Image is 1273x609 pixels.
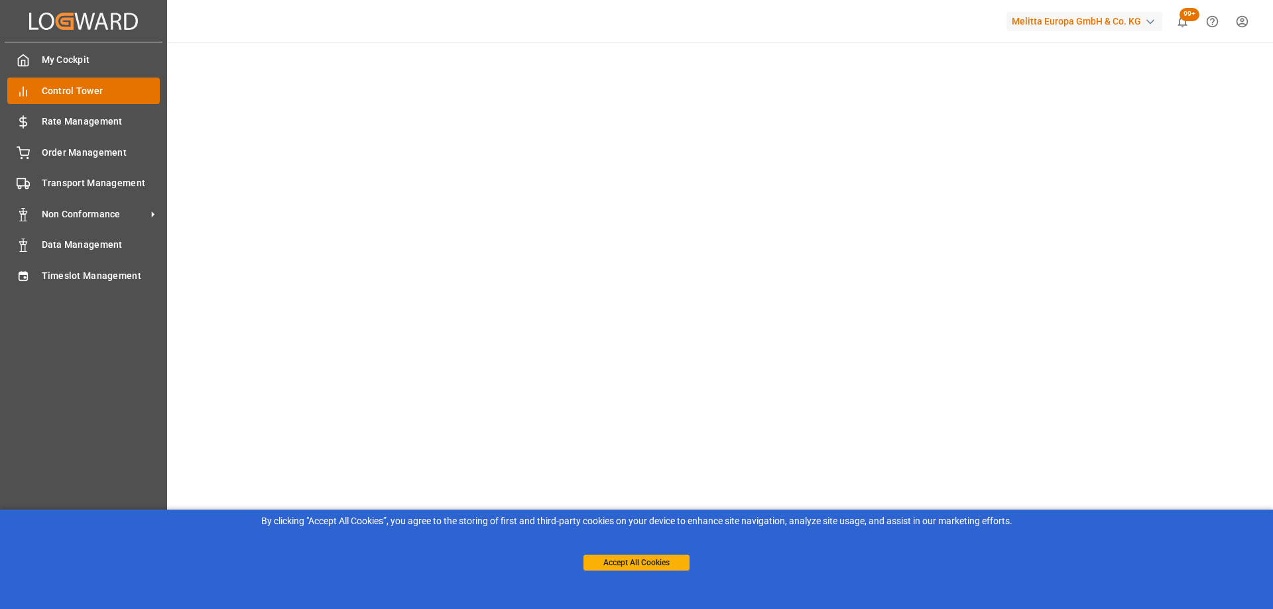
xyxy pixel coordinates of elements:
button: Accept All Cookies [583,555,690,571]
button: show 100 new notifications [1168,7,1197,36]
div: By clicking "Accept All Cookies”, you agree to the storing of first and third-party cookies on yo... [9,514,1264,528]
span: Transport Management [42,176,160,190]
a: Order Management [7,139,160,165]
a: Control Tower [7,78,160,103]
span: Non Conformance [42,207,147,221]
a: Data Management [7,232,160,258]
span: 99+ [1180,8,1199,21]
a: My Cockpit [7,47,160,73]
span: Data Management [42,238,160,252]
span: Rate Management [42,115,160,129]
a: Timeslot Management [7,262,160,288]
a: Rate Management [7,109,160,135]
a: Transport Management [7,170,160,196]
button: Melitta Europa GmbH & Co. KG [1006,9,1168,34]
button: Help Center [1197,7,1227,36]
span: My Cockpit [42,53,160,67]
span: Order Management [42,146,160,160]
div: Melitta Europa GmbH & Co. KG [1006,12,1162,31]
span: Control Tower [42,84,160,98]
span: Timeslot Management [42,269,160,283]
